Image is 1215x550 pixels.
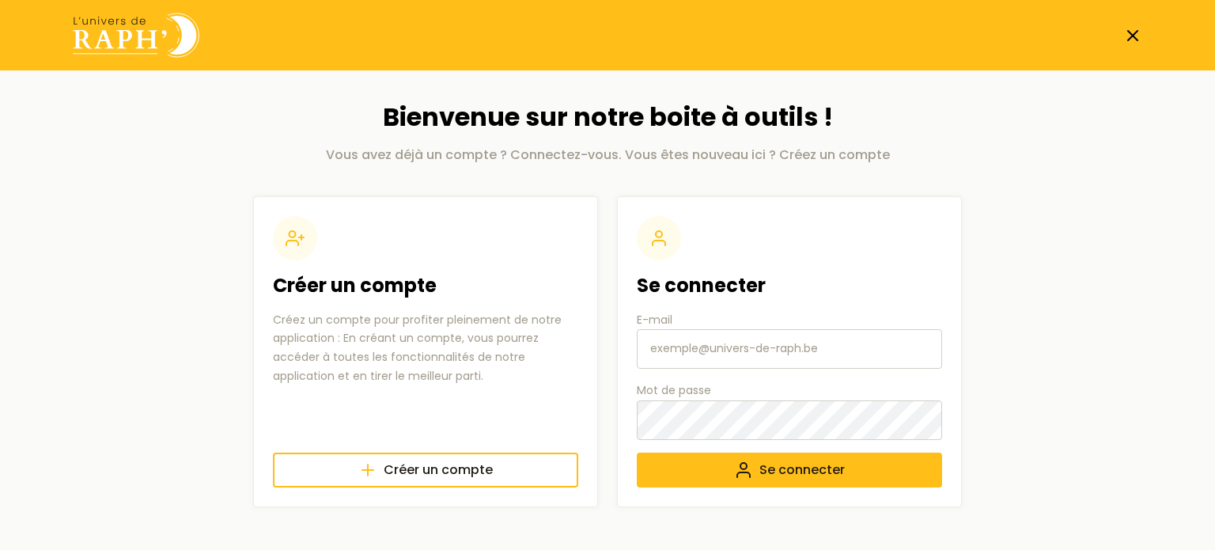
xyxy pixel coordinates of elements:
[637,453,942,487] button: Se connecter
[637,381,942,440] label: Mot de passe
[637,400,942,440] input: Mot de passe
[273,453,578,487] a: Créer un compte
[273,273,578,298] h2: Créer un compte
[1123,26,1142,45] a: Fermer la page
[637,311,942,370] label: E-mail
[637,273,942,298] h2: Se connecter
[384,461,493,480] span: Créer un compte
[73,13,199,58] img: Univers de Raph logo
[253,146,962,165] p: Vous avez déjà un compte ? Connectez-vous. Vous êtes nouveau ici ? Créez un compte
[759,461,845,480] span: Se connecter
[637,329,942,369] input: E-mail
[253,102,962,132] h1: Bienvenue sur notre boite à outils !
[273,311,578,386] p: Créez un compte pour profiter pleinement de notre application : En créant un compte, vous pourrez...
